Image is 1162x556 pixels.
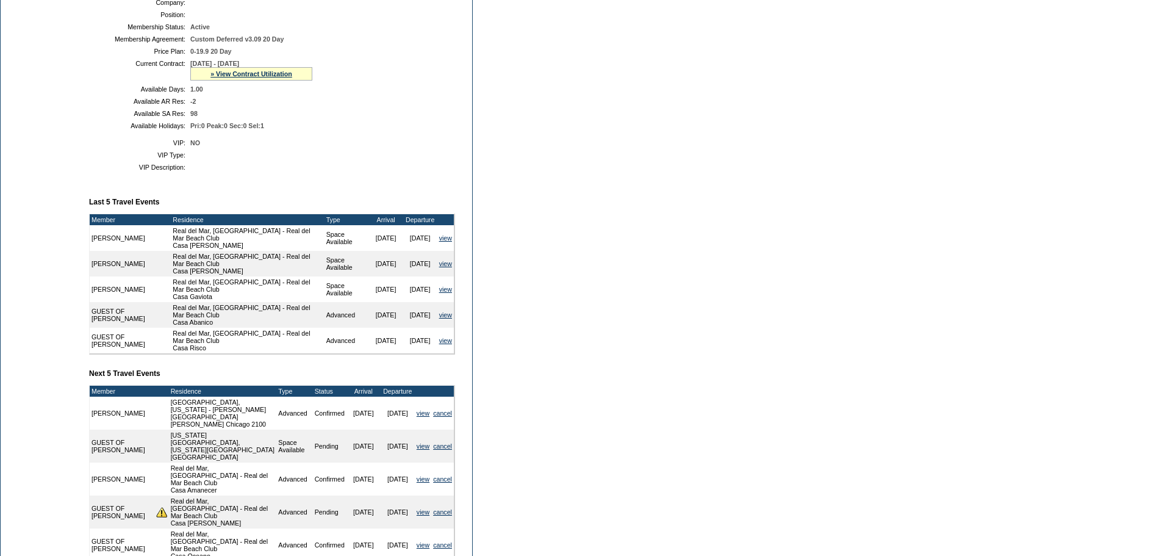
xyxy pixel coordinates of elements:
[433,442,452,450] a: cancel
[94,35,185,43] td: Membership Agreement:
[403,251,437,276] td: [DATE]
[381,430,415,463] td: [DATE]
[433,541,452,549] a: cancel
[169,397,277,430] td: [GEOGRAPHIC_DATA], [US_STATE] - [PERSON_NAME][GEOGRAPHIC_DATA] [PERSON_NAME] Chicago 2100
[276,463,312,496] td: Advanced
[190,122,264,129] span: Pri:0 Peak:0 Sec:0 Sel:1
[171,214,324,225] td: Residence
[346,496,381,529] td: [DATE]
[313,463,346,496] td: Confirmed
[94,164,185,171] td: VIP Description:
[417,442,429,450] a: view
[325,276,369,302] td: Space Available
[94,98,185,105] td: Available AR Res:
[325,251,369,276] td: Space Available
[433,410,452,417] a: cancel
[169,496,277,529] td: Real del Mar, [GEOGRAPHIC_DATA] - Real del Mar Beach Club Casa [PERSON_NAME]
[276,386,312,397] td: Type
[403,214,437,225] td: Departure
[439,337,452,344] a: view
[190,23,210,31] span: Active
[190,98,196,105] span: -2
[403,276,437,302] td: [DATE]
[94,23,185,31] td: Membership Status:
[403,225,437,251] td: [DATE]
[417,410,429,417] a: view
[313,386,346,397] td: Status
[171,251,324,276] td: Real del Mar, [GEOGRAPHIC_DATA] - Real del Mar Beach Club Casa [PERSON_NAME]
[190,85,203,93] span: 1.00
[94,60,185,81] td: Current Contract:
[94,85,185,93] td: Available Days:
[94,151,185,159] td: VIP Type:
[190,35,284,43] span: Custom Deferred v3.09 20 Day
[94,110,185,117] td: Available SA Res:
[346,463,381,496] td: [DATE]
[313,496,346,529] td: Pending
[94,139,185,146] td: VIP:
[369,214,403,225] td: Arrival
[381,496,415,529] td: [DATE]
[90,463,154,496] td: [PERSON_NAME]
[325,328,369,353] td: Advanced
[313,397,346,430] td: Confirmed
[433,508,452,516] a: cancel
[90,225,171,251] td: [PERSON_NAME]
[439,286,452,293] a: view
[190,110,198,117] span: 98
[90,430,154,463] td: GUEST OF [PERSON_NAME]
[439,260,452,267] a: view
[276,496,312,529] td: Advanced
[346,397,381,430] td: [DATE]
[90,214,171,225] td: Member
[403,302,437,328] td: [DATE]
[439,234,452,242] a: view
[433,475,452,483] a: cancel
[190,48,232,55] span: 0-19.9 20 Day
[403,328,437,353] td: [DATE]
[346,386,381,397] td: Arrival
[417,541,429,549] a: view
[190,139,200,146] span: NO
[89,369,160,378] b: Next 5 Travel Events
[171,328,324,353] td: Real del Mar, [GEOGRAPHIC_DATA] - Real del Mar Beach Club Casa Risco
[346,430,381,463] td: [DATE]
[381,397,415,430] td: [DATE]
[381,463,415,496] td: [DATE]
[90,328,171,353] td: GUEST OF [PERSON_NAME]
[369,328,403,353] td: [DATE]
[369,302,403,328] td: [DATE]
[276,397,312,430] td: Advanced
[90,386,154,397] td: Member
[169,386,277,397] td: Residence
[90,496,154,529] td: GUEST OF [PERSON_NAME]
[190,60,239,67] span: [DATE] - [DATE]
[171,225,324,251] td: Real del Mar, [GEOGRAPHIC_DATA] - Real del Mar Beach Club Casa [PERSON_NAME]
[156,507,167,518] img: There are insufficient days and/or tokens to cover this reservation
[171,276,324,302] td: Real del Mar, [GEOGRAPHIC_DATA] - Real del Mar Beach Club Casa Gaviota
[90,276,171,302] td: [PERSON_NAME]
[94,48,185,55] td: Price Plan:
[89,198,159,206] b: Last 5 Travel Events
[369,276,403,302] td: [DATE]
[381,386,415,397] td: Departure
[171,302,324,328] td: Real del Mar, [GEOGRAPHIC_DATA] - Real del Mar Beach Club Casa Abanico
[325,225,369,251] td: Space Available
[313,430,346,463] td: Pending
[325,302,369,328] td: Advanced
[276,430,312,463] td: Space Available
[210,70,292,78] a: » View Contract Utilization
[90,397,154,430] td: [PERSON_NAME]
[369,251,403,276] td: [DATE]
[94,11,185,18] td: Position:
[439,311,452,319] a: view
[90,251,171,276] td: [PERSON_NAME]
[417,508,429,516] a: view
[94,122,185,129] td: Available Holidays:
[90,302,171,328] td: GUEST OF [PERSON_NAME]
[417,475,429,483] a: view
[169,463,277,496] td: Real del Mar, [GEOGRAPHIC_DATA] - Real del Mar Beach Club Casa Amanecer
[169,430,277,463] td: [US_STATE][GEOGRAPHIC_DATA], [US_STATE][GEOGRAPHIC_DATA] [GEOGRAPHIC_DATA]
[369,225,403,251] td: [DATE]
[325,214,369,225] td: Type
